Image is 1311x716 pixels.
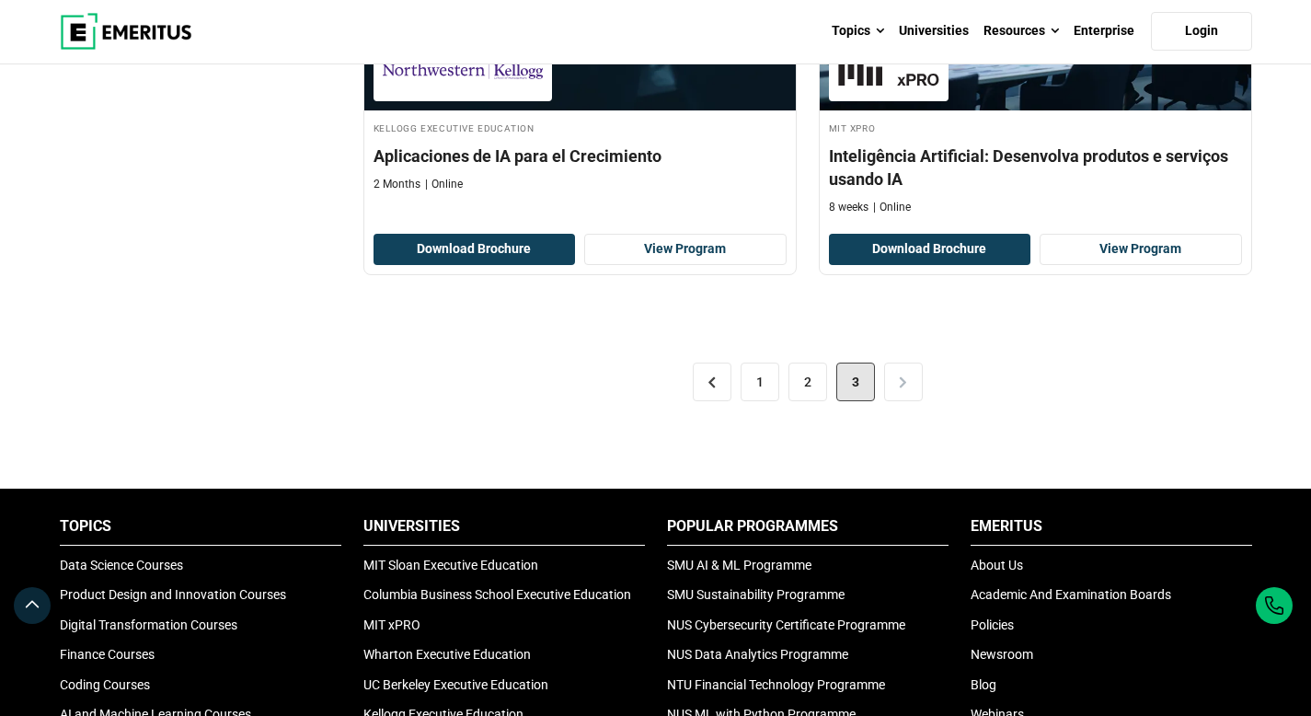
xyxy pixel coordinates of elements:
a: View Program [584,234,787,265]
a: SMU Sustainability Programme [667,587,845,602]
a: UC Berkeley Executive Education [363,677,548,692]
a: Policies [971,618,1014,632]
a: View Program [1040,234,1242,265]
a: < [693,363,731,401]
h4: Kellogg Executive Education [374,120,787,135]
p: 8 weeks [829,200,868,215]
a: Login [1151,12,1252,51]
span: 3 [836,363,875,401]
a: 2 [788,363,827,401]
a: Blog [971,677,996,692]
a: Coding Courses [60,677,150,692]
a: Columbia Business School Executive Education [363,587,631,602]
a: Wharton Executive Education [363,647,531,662]
p: Online [425,177,463,192]
a: 1 [741,363,779,401]
a: Finance Courses [60,647,155,662]
a: About Us [971,558,1023,572]
a: Product Design and Innovation Courses [60,587,286,602]
a: MIT xPRO [363,618,420,632]
h4: Inteligência Artificial: Desenvolva produtos e serviços usando IA [829,144,1242,191]
p: 2 Months [374,177,420,192]
button: Download Brochure [829,234,1031,265]
a: Newsroom [971,647,1033,662]
button: Download Brochure [374,234,576,265]
h4: Aplicaciones de IA para el Crecimiento [374,144,787,167]
a: NUS Cybersecurity Certificate Programme [667,618,905,632]
a: Digital Transformation Courses [60,618,237,632]
a: Data Science Courses [60,558,183,572]
p: Online [873,200,911,215]
img: Kellogg Executive Education [383,51,543,92]
a: Academic And Examination Boards [971,587,1171,602]
a: MIT Sloan Executive Education [363,558,538,572]
a: SMU AI & ML Programme [667,558,811,572]
a: NUS Data Analytics Programme [667,647,848,662]
a: NTU Financial Technology Programme [667,677,885,692]
img: MIT xPRO [838,51,939,92]
h4: MIT xPRO [829,120,1242,135]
